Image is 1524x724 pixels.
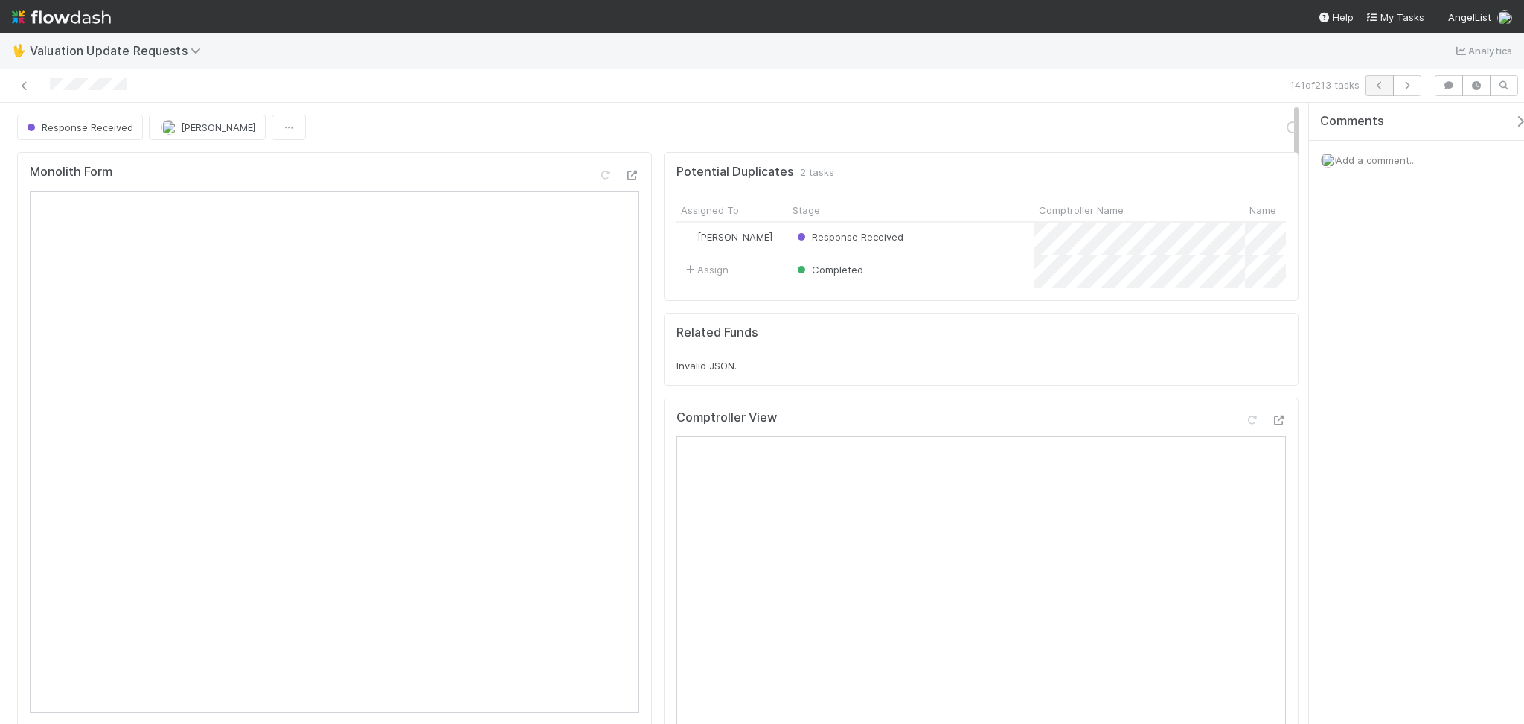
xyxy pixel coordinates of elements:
span: Response Received [24,121,133,133]
img: avatar_d8fc9ee4-bd1b-4062-a2a8-84feb2d97839.png [161,120,176,135]
img: avatar_d8fc9ee4-bd1b-4062-a2a8-84feb2d97839.png [1321,153,1336,168]
button: Response Received [17,115,143,140]
span: [PERSON_NAME] [697,231,772,243]
h5: Monolith Form [30,165,112,180]
h5: Comptroller View [676,410,777,425]
span: Add a comment... [1336,154,1416,166]
span: 2 tasks [800,165,834,180]
span: Comptroller Name [1039,203,1124,217]
span: Completed [794,264,863,276]
span: Stage [793,203,820,217]
img: logo-inverted-e16ddd16eac7371096b0.svg [12,4,111,30]
div: Invalid JSON. [676,358,1286,373]
button: [PERSON_NAME] [149,115,266,140]
img: avatar_d8fc9ee4-bd1b-4062-a2a8-84feb2d97839.png [683,231,695,243]
span: 🖖 [12,44,27,57]
span: Assigned To [681,203,739,217]
span: Comments [1320,114,1384,129]
div: [PERSON_NAME] [682,229,772,244]
span: Assign [682,262,729,277]
span: [PERSON_NAME] [181,121,256,133]
span: 141 of 213 tasks [1290,77,1360,92]
div: Completed [794,262,863,277]
span: AngelList [1448,11,1491,23]
div: Response Received [794,229,903,244]
span: Valuation Update Requests [30,43,208,58]
h5: Potential Duplicates [676,165,794,180]
span: Name [1249,203,1276,217]
a: My Tasks [1365,10,1424,25]
span: My Tasks [1365,11,1424,23]
h5: Related Funds [676,326,758,340]
img: avatar_d8fc9ee4-bd1b-4062-a2a8-84feb2d97839.png [1497,10,1512,25]
a: Analytics [1453,42,1512,60]
div: Help [1318,10,1354,25]
span: Response Received [794,231,903,243]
